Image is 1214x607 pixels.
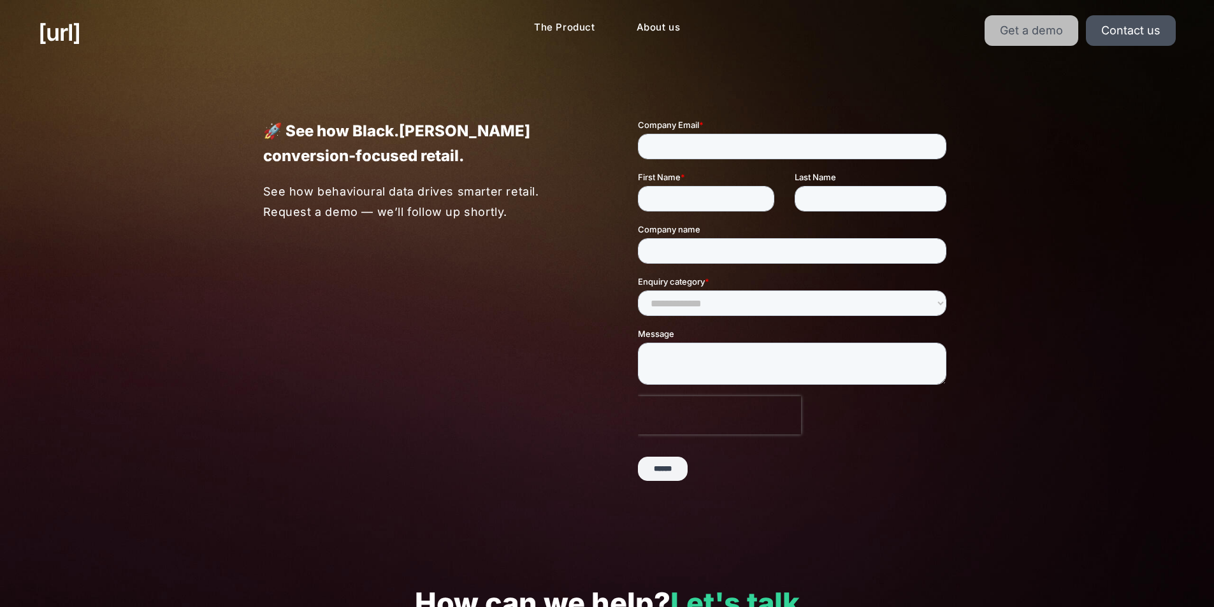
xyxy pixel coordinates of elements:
a: About us [626,15,691,40]
a: Get a demo [985,15,1078,46]
a: The Product [524,15,605,40]
p: 🚀 See how Black.[PERSON_NAME] conversion-focused retail. [263,118,577,168]
a: [URL] [38,15,80,50]
p: See how behavioural data drives smarter retail. Request a demo — we’ll follow up shortly. [263,182,577,222]
a: Contact us [1086,15,1176,46]
iframe: Form 1 [638,118,951,503]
